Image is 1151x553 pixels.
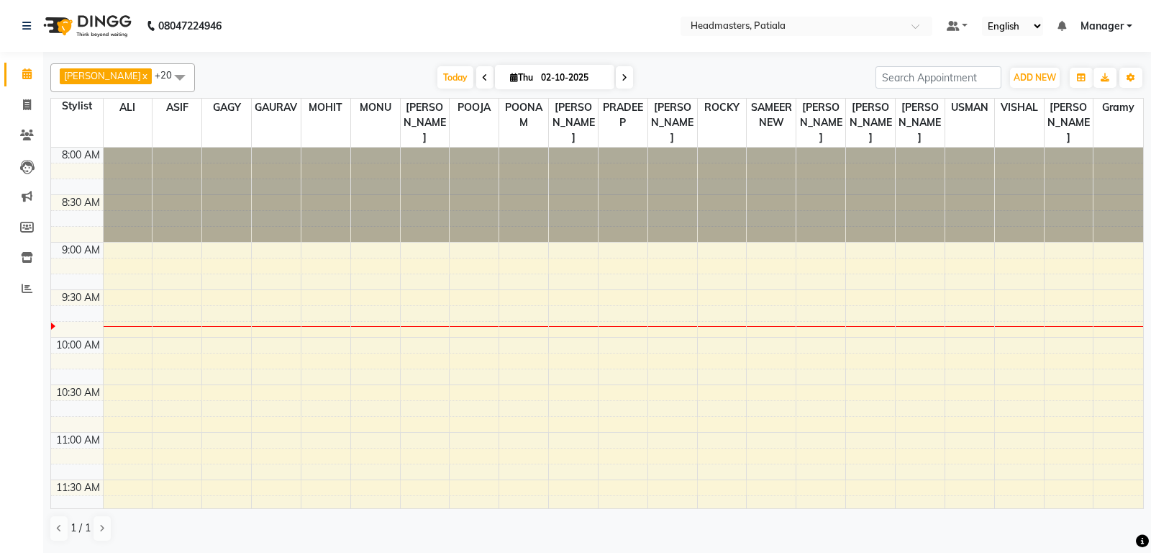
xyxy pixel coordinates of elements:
span: [PERSON_NAME] [401,99,450,147]
span: ADD NEW [1014,72,1056,83]
span: Today [437,66,473,89]
span: USMAN [945,99,994,117]
span: [PERSON_NAME] [846,99,895,147]
div: 8:30 AM [59,195,103,210]
div: 11:30 AM [53,480,103,495]
input: Search Appointment [875,66,1001,89]
span: ROCKY [698,99,747,117]
div: 10:30 AM [53,385,103,400]
span: POONAM [499,99,548,132]
span: GAGY [202,99,251,117]
span: ALI [104,99,153,117]
span: [PERSON_NAME] [796,99,845,147]
span: SAMEER NEW [747,99,796,132]
img: logo [37,6,135,46]
div: 9:00 AM [59,243,103,258]
span: [PERSON_NAME] [64,70,141,81]
span: [PERSON_NAME] [1045,99,1093,147]
div: Stylist [51,99,103,114]
button: ADD NEW [1010,68,1060,88]
span: GAURAV [252,99,301,117]
span: ASIF [153,99,201,117]
span: PRADEEP [599,99,647,132]
span: POOJA [450,99,499,117]
b: 08047224946 [158,6,222,46]
div: 10:00 AM [53,338,103,353]
a: x [141,70,147,81]
div: 8:00 AM [59,148,103,163]
span: Thu [506,72,537,83]
span: MONU [351,99,400,117]
span: Gramy [1093,99,1143,117]
span: [PERSON_NAME] [896,99,945,147]
input: 2025-10-02 [537,67,609,89]
span: [PERSON_NAME] [648,99,697,147]
span: 1 / 1 [70,521,91,536]
span: VISHAL [995,99,1044,117]
span: [PERSON_NAME] [549,99,598,147]
span: MOHIT [301,99,350,117]
span: Manager [1081,19,1124,34]
div: 9:30 AM [59,290,103,305]
span: +20 [155,69,183,81]
div: 11:00 AM [53,433,103,448]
